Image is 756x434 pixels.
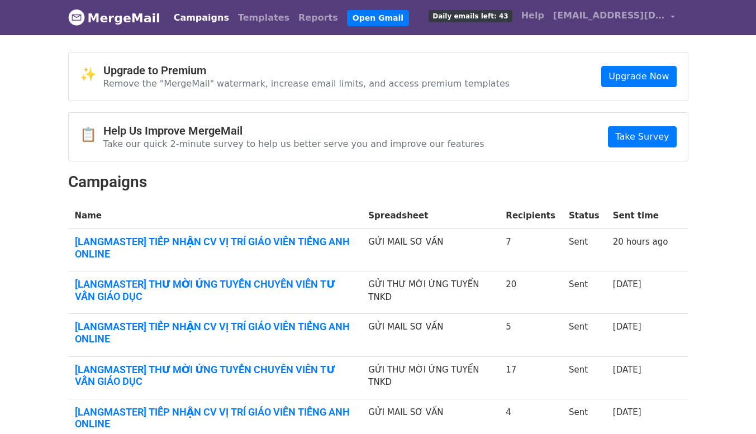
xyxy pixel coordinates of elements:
[68,9,85,26] img: MergeMail logo
[103,64,510,77] h4: Upgrade to Premium
[499,356,562,399] td: 17
[75,406,355,430] a: [LANGMASTER] TIẾP NHẬN CV VỊ TRÍ GIÁO VIÊN TIẾNG ANH ONLINE
[103,124,484,137] h4: Help Us Improve MergeMail
[553,9,665,22] span: [EMAIL_ADDRESS][DOMAIN_NAME]
[562,314,606,356] td: Sent
[613,279,641,289] a: [DATE]
[499,229,562,271] td: 7
[613,237,668,247] a: 20 hours ago
[549,4,679,31] a: [EMAIL_ADDRESS][DOMAIN_NAME]
[68,6,160,30] a: MergeMail
[562,271,606,314] td: Sent
[80,66,103,83] span: ✨
[68,203,362,229] th: Name
[606,203,675,229] th: Sent time
[75,278,355,302] a: [LANGMASTER] THƯ MỜI ỨNG TUYỂN CHUYÊN VIÊN TƯ VẤN GIÁO DỤC
[75,321,355,345] a: [LANGMASTER] TIẾP NHẬN CV VỊ TRÍ GIÁO VIÊN TIẾNG ANH ONLINE
[75,364,355,388] a: [LANGMASTER] THƯ MỜI ỨNG TUYỂN CHUYÊN VIÊN TƯ VẤN GIÁO DỤC
[499,314,562,356] td: 5
[613,365,641,375] a: [DATE]
[80,127,103,143] span: 📋
[601,66,676,87] a: Upgrade Now
[68,173,688,192] h2: Campaigns
[562,229,606,271] td: Sent
[562,203,606,229] th: Status
[75,236,355,260] a: [LANGMASTER] TIẾP NHẬN CV VỊ TRÍ GIÁO VIÊN TIẾNG ANH ONLINE
[347,10,409,26] a: Open Gmail
[562,356,606,399] td: Sent
[499,271,562,314] td: 20
[608,126,676,147] a: Take Survey
[362,356,499,399] td: GỬI THƯ MỜI ỨNG TUYỂN TNKD
[517,4,549,27] a: Help
[234,7,294,29] a: Templates
[103,138,484,150] p: Take our quick 2-minute survey to help us better serve you and improve our features
[294,7,343,29] a: Reports
[362,229,499,271] td: GỬI MAIL SƠ VẤN
[103,78,510,89] p: Remove the "MergeMail" watermark, increase email limits, and access premium templates
[424,4,516,27] a: Daily emails left: 43
[362,271,499,314] td: GỬI THƯ MỜI ỨNG TUYỂN TNKD
[362,203,499,229] th: Spreadsheet
[613,407,641,417] a: [DATE]
[169,7,234,29] a: Campaigns
[362,314,499,356] td: GỬI MAIL SƠ VẤN
[499,203,562,229] th: Recipients
[429,10,512,22] span: Daily emails left: 43
[613,322,641,332] a: [DATE]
